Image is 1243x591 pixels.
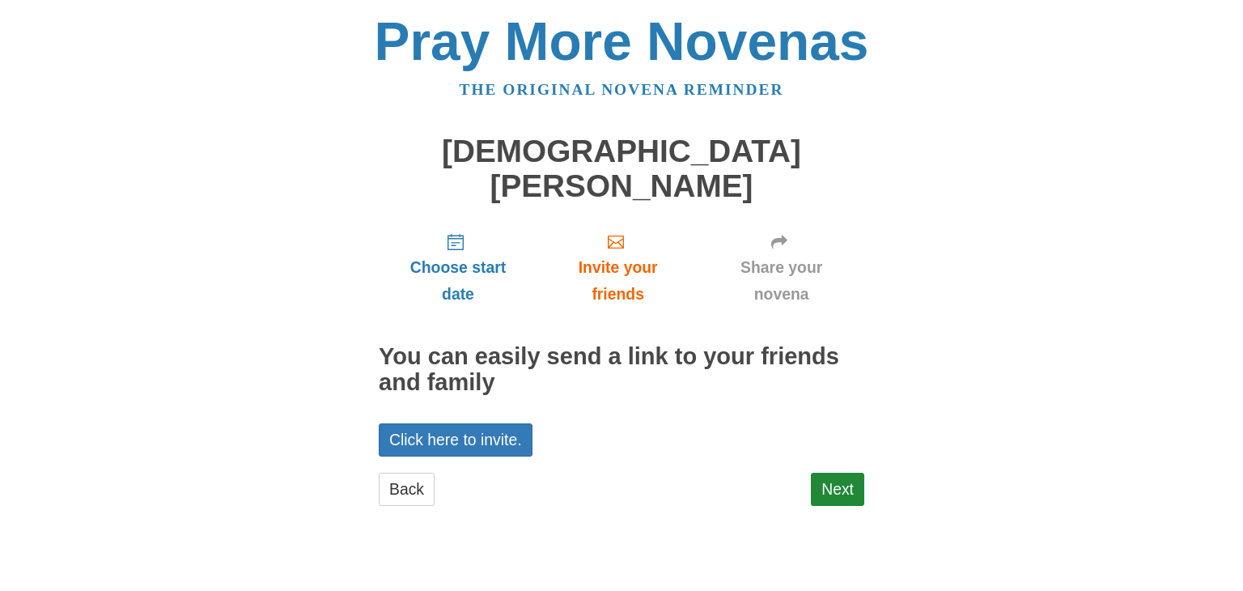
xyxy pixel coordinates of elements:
[375,11,869,71] a: Pray More Novenas
[715,254,848,308] span: Share your novena
[379,219,537,316] a: Choose start date
[460,81,784,98] a: The original novena reminder
[537,219,698,316] a: Invite your friends
[379,473,435,506] a: Back
[811,473,864,506] a: Next
[395,254,521,308] span: Choose start date
[379,423,532,457] a: Click here to invite.
[379,344,864,396] h2: You can easily send a link to your friends and family
[698,219,864,316] a: Share your novena
[554,254,682,308] span: Invite your friends
[379,134,864,203] h1: [DEMOGRAPHIC_DATA][PERSON_NAME]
